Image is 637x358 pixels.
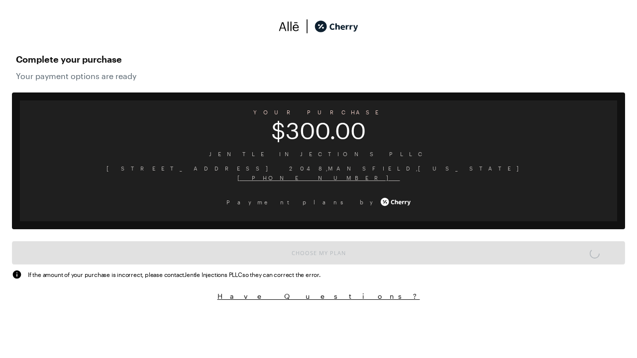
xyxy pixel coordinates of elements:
span: Complete your purchase [16,51,621,67]
span: $300.00 [20,124,617,137]
img: svg%3e [279,19,300,34]
img: cherry_white_logo-JPerc-yG.svg [381,194,411,209]
img: svg%3e [300,19,315,34]
span: [STREET_ADDRESS] 2048 , MANSFIELD , [US_STATE] [28,164,609,173]
img: svg%3e [12,269,22,279]
img: cherry_black_logo-DrOE_MJI.svg [315,19,358,34]
button: Choose My Plan [12,241,625,265]
span: Your payment options are ready [16,71,621,81]
span: YOUR PURCHASE [20,105,617,119]
button: Have Questions? [12,291,625,301]
span: [PHONE_NUMBER] [28,173,609,182]
span: Payment plans by [226,197,379,207]
span: Jentle Injections PLLC [28,149,609,159]
span: If the amount of your purchase is incorrect, please contact Jentle Injections PLLC so they can co... [28,270,320,279]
